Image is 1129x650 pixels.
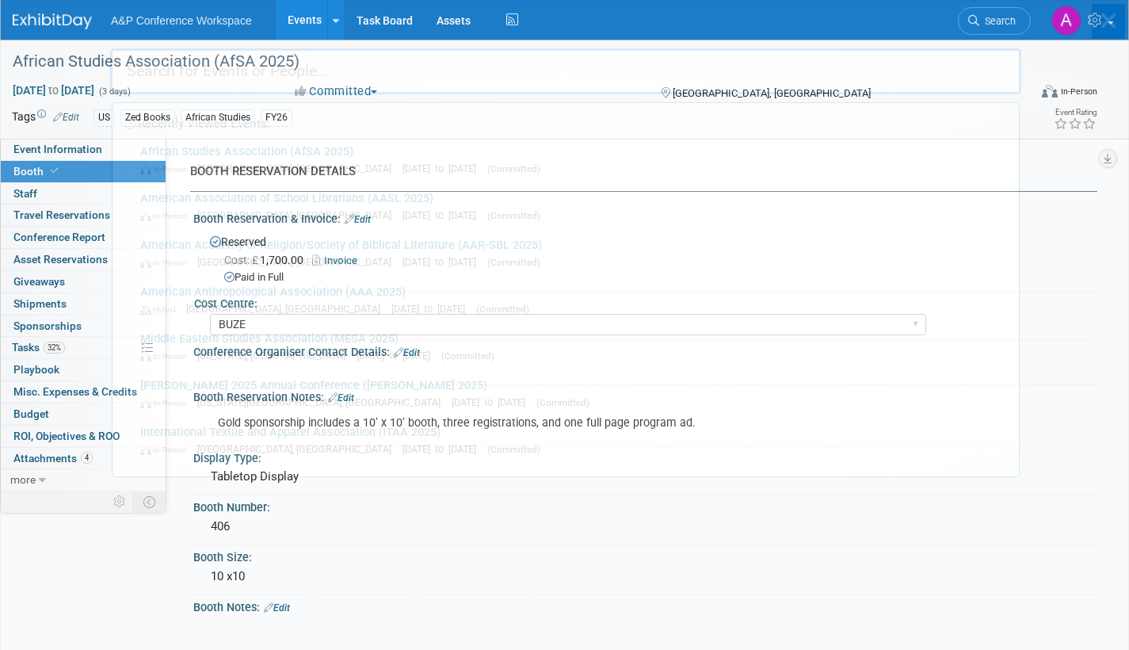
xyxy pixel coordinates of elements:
span: [GEOGRAPHIC_DATA], [GEOGRAPHIC_DATA] [197,443,399,455]
a: International Textile and Apparel Association (ITAA 2025) In-Person [GEOGRAPHIC_DATA], [GEOGRAPHI... [132,418,1011,464]
span: Hybrid [140,304,183,315]
span: [DATE] to [DATE] [391,303,473,315]
span: [GEOGRAPHIC_DATA], [GEOGRAPHIC_DATA] [197,256,399,268]
span: (Committed) [487,163,540,174]
span: [US_STATE][GEOGRAPHIC_DATA], [GEOGRAPHIC_DATA] [197,396,448,408]
span: [GEOGRAPHIC_DATA], [GEOGRAPHIC_DATA] [197,209,399,221]
span: [DATE] to [DATE] [357,350,438,361]
a: African Studies Association (AfSA 2025) In-Person [GEOGRAPHIC_DATA], [GEOGRAPHIC_DATA] [DATE] to ... [132,137,1011,183]
span: [US_STATE], [GEOGRAPHIC_DATA] [197,350,353,361]
span: (Committed) [441,350,494,361]
span: [DATE] to [DATE] [402,256,484,268]
span: (Committed) [536,397,589,408]
span: [DATE] to [DATE] [402,209,484,221]
span: [DATE] to [DATE] [452,396,533,408]
span: In-Person [140,445,194,455]
span: [GEOGRAPHIC_DATA], [GEOGRAPHIC_DATA] [186,303,388,315]
span: (Committed) [487,210,540,221]
div: Recently Viewed Events: [120,103,1011,137]
span: [DATE] to [DATE] [402,162,484,174]
input: Search for Events or People... [110,48,1021,94]
a: American Anthropological Association (AAA 2025) Hybrid [GEOGRAPHIC_DATA], [GEOGRAPHIC_DATA] [DATE... [132,277,1011,323]
span: In-Person [140,351,194,361]
a: American Association of School Librarians (AASL 2025) In-Person [GEOGRAPHIC_DATA], [GEOGRAPHIC_DA... [132,184,1011,230]
a: [PERSON_NAME] 2025 Annual Conference ([PERSON_NAME] 2025) In-Person [US_STATE][GEOGRAPHIC_DATA], ... [132,371,1011,417]
span: (Committed) [487,444,540,455]
span: [DATE] to [DATE] [402,443,484,455]
span: [GEOGRAPHIC_DATA], [GEOGRAPHIC_DATA] [197,162,399,174]
span: In-Person [140,211,194,221]
span: In-Person [140,258,194,268]
a: American Academy of Religion/Society of Biblical Literature (AAR-SBL 2025) In-Person [GEOGRAPHIC_... [132,231,1011,277]
span: In-Person [140,398,194,408]
span: (Committed) [476,304,529,315]
a: Middle Eastern Studies Association (MESA 2025) In-Person [US_STATE], [GEOGRAPHIC_DATA] [DATE] to ... [132,324,1011,370]
span: (Committed) [487,257,540,268]
span: In-Person [140,164,194,174]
